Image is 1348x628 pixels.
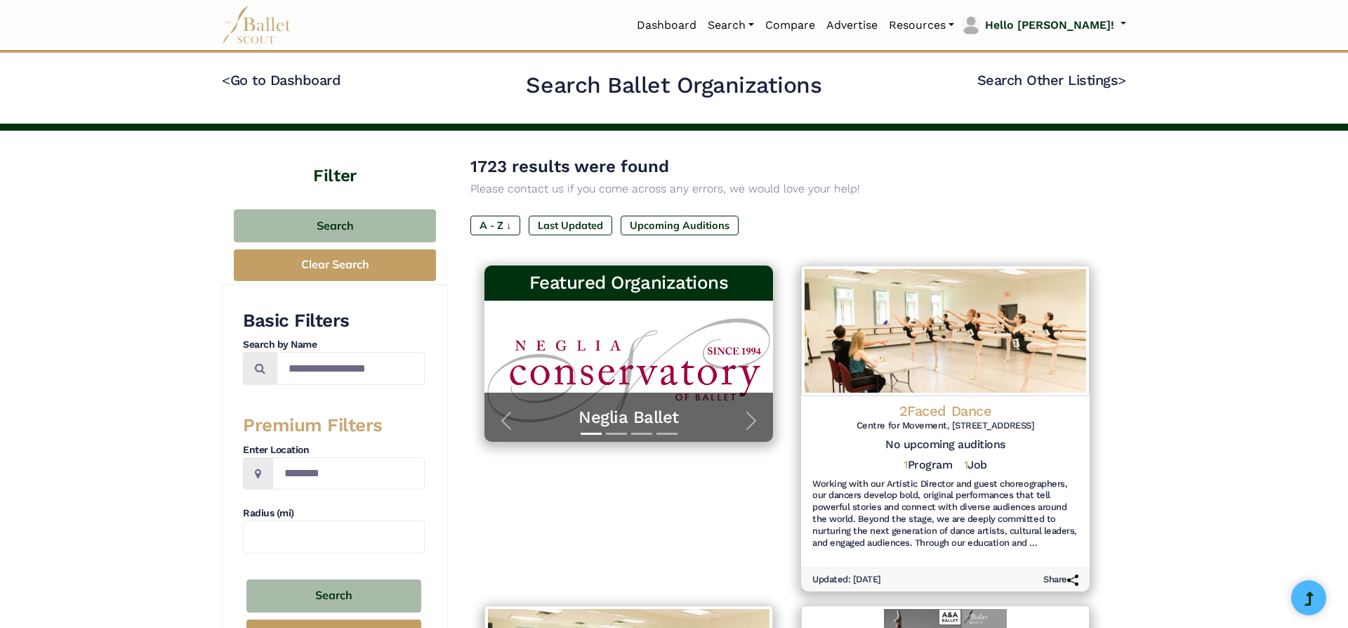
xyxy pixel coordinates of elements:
h5: No upcoming auditions [812,438,1078,452]
a: Search [702,11,760,40]
span: 1723 results were found [470,157,669,176]
button: Slide 4 [656,426,678,442]
a: Dashboard [631,11,702,40]
h3: Featured Organizations [496,271,762,295]
h6: Share [1043,574,1078,586]
span: 1 [964,458,968,471]
a: Compare [760,11,821,40]
h6: Centre for Movement, [STREET_ADDRESS] [812,420,1078,432]
h6: Updated: [DATE] [812,574,881,586]
h6: Working with our Artistic Director and guest choreographers, our dancers develop bold, original p... [812,478,1078,549]
a: Neglia Ballet [498,407,759,429]
img: Logo [801,266,1090,396]
code: < [222,71,230,89]
a: Resources [883,11,960,40]
button: Slide 1 [581,426,602,442]
h4: Radius (mi) [243,506,425,521]
button: Slide 2 [606,426,627,442]
button: Search [234,209,436,242]
h3: Basic Filters [243,309,425,333]
input: Search by names... [277,352,425,385]
h5: Job [964,458,987,473]
input: Location [272,457,425,490]
h4: Filter [222,131,448,188]
label: A - Z ↓ [470,216,520,235]
p: Please contact us if you come across any errors, we would love your help! [470,180,1104,198]
h4: 2Faced Dance [812,402,1078,420]
a: profile picture Hello [PERSON_NAME]! [960,14,1126,37]
label: Last Updated [529,216,612,235]
button: Clear Search [234,249,436,281]
label: Upcoming Auditions [621,216,739,235]
a: Search Other Listings> [977,72,1126,89]
button: Slide 3 [631,426,652,442]
span: 1 [904,458,908,471]
code: > [1118,71,1126,89]
p: Hello [PERSON_NAME]! [985,16,1114,34]
a: <Go to Dashboard [222,72,341,89]
h4: Search by Name [243,338,425,352]
h5: Program [904,458,952,473]
h4: Enter Location [243,443,425,457]
img: profile picture [961,15,981,35]
h3: Premium Filters [243,414,425,438]
a: Advertise [821,11,883,40]
h2: Search Ballet Organizations [526,71,821,100]
button: Search [246,580,421,613]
